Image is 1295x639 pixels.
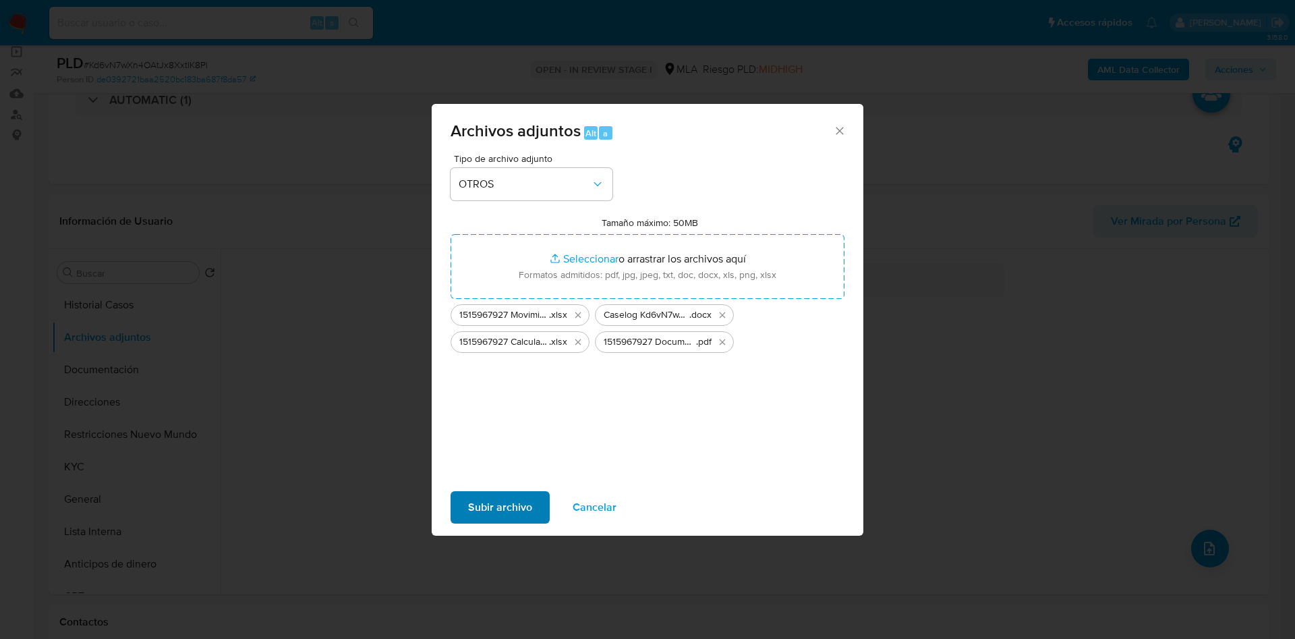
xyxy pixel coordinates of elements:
button: OTROS [451,168,612,200]
span: 1515967927 Documentacion [604,335,696,349]
span: .pdf [696,335,712,349]
label: Tamaño máximo: 50MB [602,217,698,229]
span: 1515967927 Calculador documentación [459,335,549,349]
button: Cancelar [555,491,634,524]
button: Eliminar 1515967927 Calculador documentación.xlsx [570,334,586,350]
button: Subir archivo [451,491,550,524]
button: Eliminar Caselog Kd6vN7wXn4OAtJx8XxtlK8Pl_2025_07_18_01_48_09.docx [714,307,730,323]
span: 1515967927 Movimientos [459,308,549,322]
span: a [603,127,608,140]
button: Eliminar 1515967927 Documentacion .pdf [714,334,730,350]
span: Caselog Kd6vN7wXn4OAtJx8XxtlK8Pl_2025_07_18_01_48_09 [604,308,689,322]
button: Cerrar [833,124,845,136]
span: .xlsx [549,335,567,349]
span: OTROS [459,177,591,191]
span: Alt [585,127,596,140]
button: Eliminar 1515967927 Movimientos.xlsx [570,307,586,323]
span: .docx [689,308,712,322]
span: .xlsx [549,308,567,322]
span: Archivos adjuntos [451,119,581,142]
span: Cancelar [573,493,616,522]
span: Tipo de archivo adjunto [454,154,616,163]
span: Subir archivo [468,493,532,522]
ul: Archivos seleccionados [451,299,844,353]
